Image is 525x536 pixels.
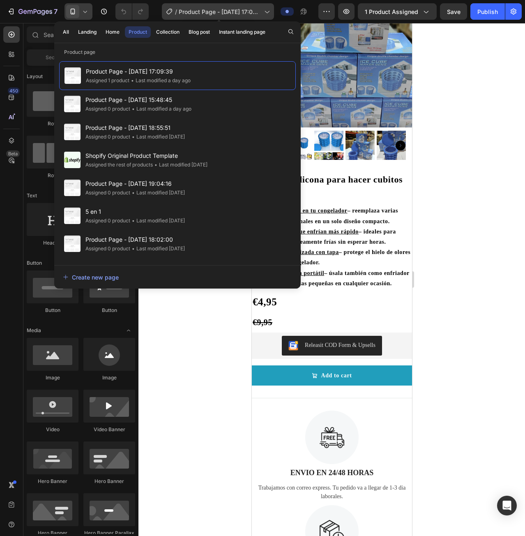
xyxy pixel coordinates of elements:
[130,217,185,225] div: Last modified [DATE]
[27,172,78,179] div: Row
[85,235,185,245] span: Product Page - [DATE] 18:02:00
[83,374,135,381] div: Image
[86,67,191,76] span: Product Page - [DATE] 17:09:39
[219,28,265,36] div: Instant landing page
[27,307,78,314] div: Button
[156,28,180,36] div: Collection
[78,28,97,36] div: Landing
[122,324,135,337] span: Toggle open
[46,54,63,61] span: Section
[85,151,207,161] span: Shopify Original Product Template
[59,26,73,38] button: All
[85,133,130,141] div: Assigned 0 product
[175,7,177,16] span: /
[85,95,191,105] span: Product Page - [DATE] 15:48:45
[85,207,185,217] span: 5 en 1
[8,88,20,94] div: 450
[27,327,41,334] span: Media
[27,374,78,381] div: Image
[85,123,185,133] span: Product Page - [DATE] 18:55:51
[185,26,214,38] button: Blog post
[477,7,498,16] div: Publish
[63,28,69,36] div: All
[85,217,130,225] div: Assigned 0 product
[215,26,269,38] button: Instant landing page
[132,245,135,252] span: •
[129,28,147,36] div: Product
[6,150,20,157] div: Beta
[132,134,135,140] span: •
[74,26,100,38] button: Landing
[53,482,107,536] img: Alt Image
[27,192,37,199] span: Text
[179,7,261,16] span: Product Page - [DATE] 17:09:39
[132,189,135,196] span: •
[125,26,151,38] button: Product
[470,3,505,20] button: Publish
[62,269,292,285] button: Create new page
[132,106,135,112] span: •
[132,217,135,224] span: •
[102,26,123,38] button: Home
[130,105,191,113] div: Last modified a day ago
[27,120,78,127] div: Row
[85,245,130,253] div: Assigned 0 product
[130,245,185,253] div: Last modified [DATE]
[129,76,191,85] div: Last modified a day ago
[85,161,153,169] div: Assigned the rest of products
[27,239,78,247] div: Heading
[54,48,301,56] p: Product page
[130,189,185,197] div: Last modified [DATE]
[130,133,185,141] div: Last modified [DATE]
[83,307,135,314] div: Button
[152,26,183,38] button: Collection
[115,3,149,20] div: Undo/Redo
[154,162,157,168] span: •
[27,426,78,433] div: Video
[153,161,207,169] div: Last modified [DATE]
[497,496,517,515] div: Open Intercom Messenger
[3,3,61,20] button: 7
[189,28,210,36] div: Blog post
[27,259,42,267] span: Button
[83,426,135,433] div: Video Banner
[27,478,78,485] div: Hero Banner
[358,3,437,20] button: 1 product assigned
[252,23,412,536] iframe: Design area
[85,105,130,113] div: Assigned 0 product
[440,3,467,20] button: Save
[63,273,119,282] div: Create new page
[83,478,135,485] div: Hero Banner
[27,73,43,80] span: Layout
[85,179,185,189] span: Product Page - [DATE] 19:04:16
[447,8,461,15] span: Save
[54,7,58,16] p: 7
[85,189,130,197] div: Assigned 0 product
[86,76,129,85] div: Assigned 1 product
[106,28,120,36] div: Home
[365,7,418,16] span: 1 product assigned
[131,77,134,83] span: •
